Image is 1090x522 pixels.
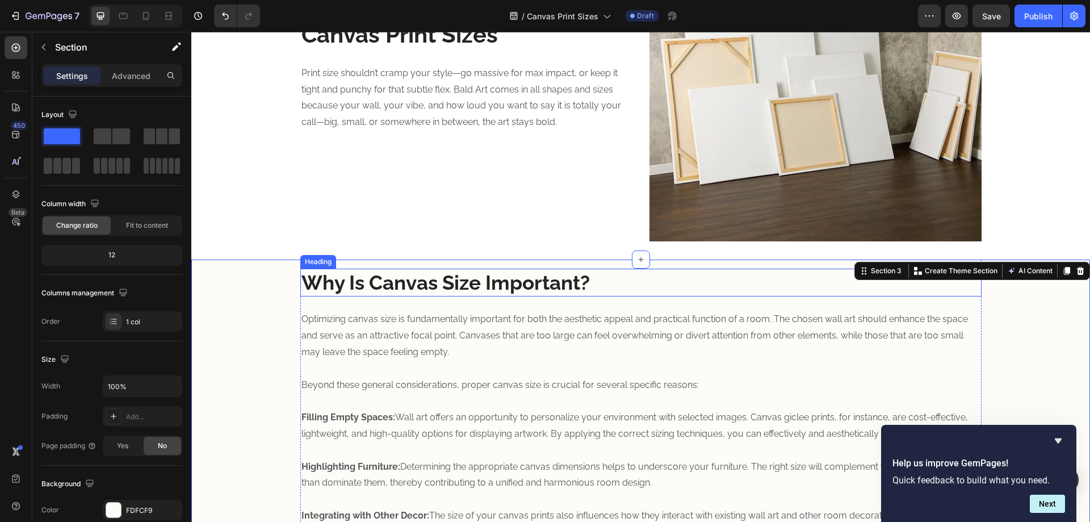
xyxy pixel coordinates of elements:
p: Quick feedback to build what you need. [892,475,1065,486]
div: Color [41,505,59,515]
span: Yes [117,441,128,451]
div: Help us improve GemPages! [892,434,1065,513]
p: Section [55,40,148,54]
button: Publish [1014,5,1062,27]
div: Size [41,352,72,368]
div: Heading [111,225,142,235]
p: Optimizing canvas size is fundamentally important for both the aesthetic appeal and practical fun... [110,279,789,508]
button: Hide survey [1051,434,1065,448]
div: Undo/Redo [214,5,260,27]
div: Page padding [41,441,97,451]
button: 7 [5,5,85,27]
p: Create Theme Section [733,234,806,244]
p: Print size shouldn’t cramp your style—go massive for max impact, or keep it tight and punchy for ... [110,34,440,99]
p: 7 [74,9,79,23]
span: Draft [637,11,654,21]
span: / [522,10,525,22]
div: 450 [11,121,27,130]
input: Auto [103,376,182,396]
div: 12 [44,247,180,263]
button: Next question [1030,495,1065,513]
div: Columns management [41,286,130,301]
div: Add... [126,412,179,422]
p: Settings [56,70,88,82]
strong: Why Is Canvas Size Important? [110,239,399,262]
div: Width [41,381,60,391]
div: Padding [41,411,68,421]
span: Fit to content [126,220,168,231]
div: Background [41,477,97,492]
span: Canvas Print Sizes [527,10,598,22]
div: Column width [41,197,102,212]
p: Advanced [112,70,150,82]
button: Save [972,5,1010,27]
h2: Help us improve GemPages! [892,457,1065,470]
div: FDFCF9 [126,506,179,516]
div: 1 col [126,317,179,327]
div: Layout [41,107,79,123]
div: Beta [9,208,27,217]
strong: Highlighting Furniture: [110,429,209,440]
div: Publish [1024,10,1053,22]
span: Change ratio [56,220,98,231]
div: Order [41,316,60,327]
iframe: To enrich screen reader interactions, please activate Accessibility in Grammarly extension settings [191,32,1090,522]
div: Section 3 [677,234,712,244]
span: Save [982,11,1001,21]
span: No [158,441,167,451]
strong: Integrating with Other Decor: [110,478,238,489]
button: AI Content [814,232,863,246]
strong: Filling Empty Spaces: [110,380,204,391]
